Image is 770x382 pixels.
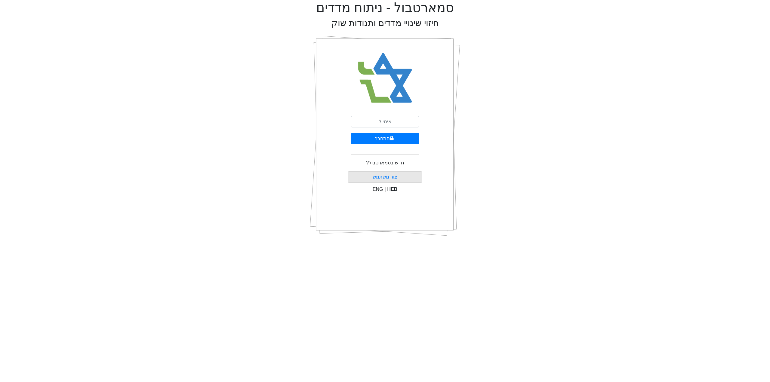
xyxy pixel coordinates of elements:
input: אימייל [351,116,419,127]
img: Smart Bull [353,45,418,111]
span: HEB [387,187,398,192]
p: חדש בסמארטבול? [366,159,404,167]
button: צור משתמש [348,171,423,183]
span: | [384,187,386,192]
h2: חיזוי שינויי מדדים ותנודות שוק [331,18,439,29]
a: צור משתמש [373,174,397,179]
button: התחבר [351,133,419,144]
span: ENG [373,187,383,192]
